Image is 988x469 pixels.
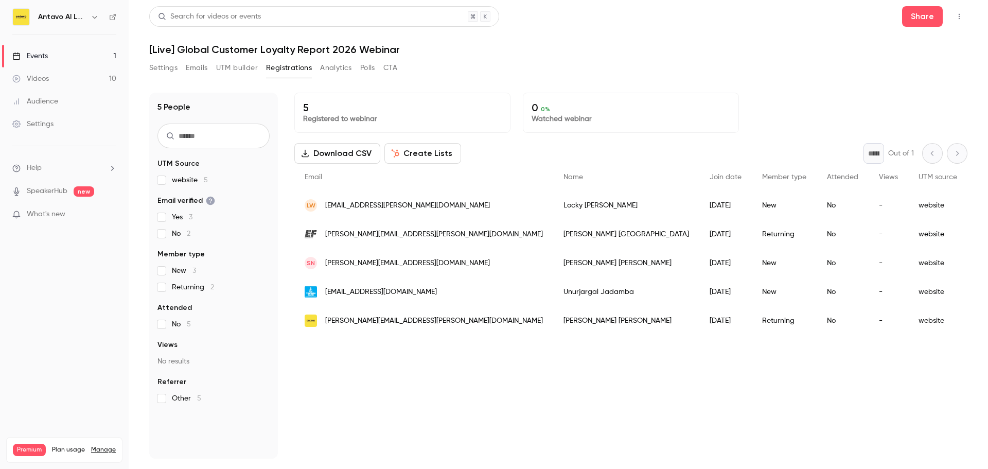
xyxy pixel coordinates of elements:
p: Registered to webinar [303,114,502,124]
div: website [908,249,967,277]
span: 3 [192,267,196,274]
h1: [Live] Global Customer Loyalty Report 2026 Webinar [149,43,967,56]
div: No [817,277,869,306]
a: Manage [91,446,116,454]
span: LW [307,201,315,210]
span: UTM Source [157,159,200,169]
div: website [908,191,967,220]
span: Other [172,393,201,404]
div: website [908,277,967,306]
span: Attended [827,173,858,181]
img: ef.com [305,230,317,239]
span: What's new [27,209,65,220]
span: Premium [13,444,46,456]
span: new [74,186,94,197]
div: - [869,306,908,335]
button: Create Lists [384,143,461,164]
span: Email [305,173,322,181]
p: 0 [532,101,730,114]
img: Antavo AI Loyalty Cloud [13,9,29,25]
div: Returning [752,306,817,335]
li: help-dropdown-opener [12,163,116,173]
div: website [908,306,967,335]
span: Returning [172,282,214,292]
p: Out of 1 [888,148,914,159]
h1: 5 People [157,101,190,113]
div: New [752,277,817,306]
div: No [817,220,869,249]
div: Unurjargal Jadamba [553,277,699,306]
span: No [172,229,190,239]
div: [DATE] [699,249,752,277]
div: - [869,220,908,249]
div: Events [12,51,48,61]
span: 0 % [541,106,550,113]
button: Polls [360,60,375,76]
p: Watched webinar [532,114,730,124]
span: 5 [197,395,201,402]
button: Share [902,6,943,27]
div: No [817,191,869,220]
span: Email verified [157,196,215,206]
span: 5 [204,177,208,184]
div: Videos [12,74,49,84]
button: UTM builder [216,60,258,76]
div: [DATE] [699,277,752,306]
span: [PERSON_NAME][EMAIL_ADDRESS][DOMAIN_NAME] [325,258,490,269]
span: 3 [189,214,192,221]
div: - [869,191,908,220]
span: website [172,175,208,185]
a: SpeakerHub [27,186,67,197]
section: facet-groups [157,159,270,404]
div: website [908,220,967,249]
div: [PERSON_NAME] [PERSON_NAME] [553,306,699,335]
span: No [172,319,191,329]
p: 5 [303,101,502,114]
div: No [817,249,869,277]
div: Audience [12,96,58,107]
span: [EMAIL_ADDRESS][DOMAIN_NAME] [325,287,437,298]
div: - [869,249,908,277]
img: antavo.com [305,315,317,327]
span: 5 [187,321,191,328]
div: New [752,249,817,277]
span: 2 [210,284,214,291]
button: Settings [149,60,178,76]
div: [DATE] [699,191,752,220]
button: Download CSV [294,143,380,164]
h6: Antavo AI Loyalty Cloud [38,12,86,22]
div: Settings [12,119,54,129]
div: [DATE] [699,220,752,249]
span: Name [563,173,583,181]
span: Attended [157,303,192,313]
p: No results [157,356,270,367]
span: [PERSON_NAME][EMAIL_ADDRESS][PERSON_NAME][DOMAIN_NAME] [325,316,543,326]
div: No [817,306,869,335]
img: statebank.mn [305,286,317,298]
button: Emails [186,60,207,76]
span: 2 [187,230,190,237]
span: Join date [710,173,742,181]
span: Referrer [157,377,186,387]
div: New [752,191,817,220]
span: Plan usage [52,446,85,454]
span: Yes [172,212,192,222]
span: Views [879,173,898,181]
div: - [869,277,908,306]
span: UTM source [919,173,957,181]
div: [PERSON_NAME] [PERSON_NAME] [553,249,699,277]
div: [PERSON_NAME] [GEOGRAPHIC_DATA] [553,220,699,249]
button: Registrations [266,60,312,76]
span: [PERSON_NAME][EMAIL_ADDRESS][PERSON_NAME][DOMAIN_NAME] [325,229,543,240]
span: SN [307,258,315,268]
span: Member type [762,173,806,181]
span: Views [157,340,178,350]
button: CTA [383,60,397,76]
div: Locky [PERSON_NAME] [553,191,699,220]
div: Returning [752,220,817,249]
span: Member type [157,249,205,259]
span: [EMAIL_ADDRESS][PERSON_NAME][DOMAIN_NAME] [325,200,490,211]
div: Search for videos or events [158,11,261,22]
span: New [172,266,196,276]
div: [DATE] [699,306,752,335]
